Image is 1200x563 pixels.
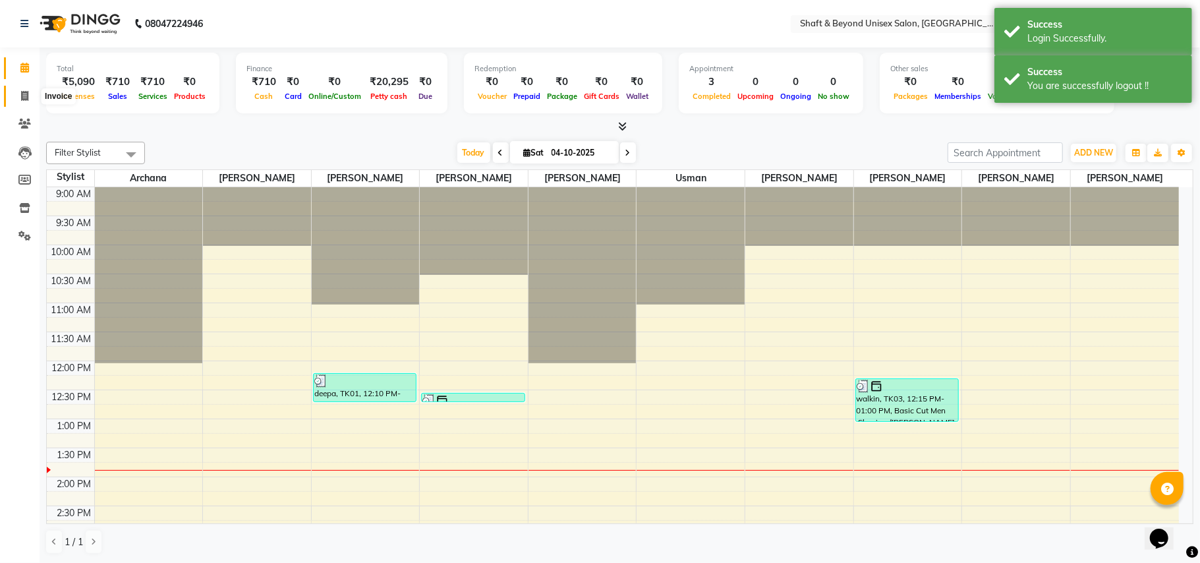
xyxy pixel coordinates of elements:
[890,92,931,101] span: Packages
[54,216,94,230] div: 9:30 AM
[49,245,94,259] div: 10:00 AM
[55,506,94,520] div: 2:30 PM
[100,74,135,90] div: ₹710
[49,361,94,375] div: 12:00 PM
[1074,148,1113,158] span: ADD NEW
[474,92,510,101] span: Voucher
[145,5,203,42] b: 08047224946
[135,74,171,90] div: ₹710
[1027,18,1182,32] div: Success
[57,74,100,90] div: ₹5,090
[252,92,277,101] span: Cash
[474,74,510,90] div: ₹0
[368,92,411,101] span: Petty cash
[415,92,436,101] span: Due
[581,74,623,90] div: ₹0
[135,92,171,101] span: Services
[1027,79,1182,93] div: You are successfully logout !!
[246,74,281,90] div: ₹710
[364,74,414,90] div: ₹20,295
[689,92,734,101] span: Completed
[1027,32,1182,45] div: Login Successfully.
[414,74,437,90] div: ₹0
[1145,510,1187,550] iframe: chat widget
[314,374,416,401] div: deepa, TK01, 12:10 PM-12:40 PM, Threading Eyebrows,Waxing Women (Flavored) - Upper lips/Lower lip...
[1071,144,1116,162] button: ADD NEW
[105,92,130,101] span: Sales
[931,74,985,90] div: ₹0
[305,92,364,101] span: Online/Custom
[689,63,853,74] div: Appointment
[544,92,581,101] span: Package
[95,170,203,187] span: Archana
[171,92,209,101] span: Products
[931,92,985,101] span: Memberships
[420,170,528,187] span: [PERSON_NAME]
[474,63,652,74] div: Redemption
[65,535,83,549] span: 1 / 1
[689,74,734,90] div: 3
[985,74,1024,90] div: ₹0
[985,92,1024,101] span: Vouchers
[962,170,1070,187] span: [PERSON_NAME]
[49,332,94,346] div: 11:30 AM
[734,92,777,101] span: Upcoming
[854,170,962,187] span: [PERSON_NAME]
[34,5,124,42] img: logo
[521,148,548,158] span: Sat
[856,379,959,421] div: walkin, TK03, 12:15 PM-01:00 PM, Basic Cut Men ,Shaving /[PERSON_NAME] trim
[47,170,94,184] div: Stylist
[814,74,853,90] div: 0
[1027,65,1182,79] div: Success
[890,74,931,90] div: ₹0
[305,74,364,90] div: ₹0
[422,394,525,401] div: walkin, TK02, 12:30 PM-12:40 PM, Threading Eyebrows
[54,187,94,201] div: 9:00 AM
[281,92,305,101] span: Card
[1071,170,1179,187] span: [PERSON_NAME]
[529,170,637,187] span: [PERSON_NAME]
[49,303,94,317] div: 11:00 AM
[637,170,745,187] span: usman
[246,63,437,74] div: Finance
[548,143,614,163] input: 2025-10-04
[777,74,814,90] div: 0
[581,92,623,101] span: Gift Cards
[777,92,814,101] span: Ongoing
[171,74,209,90] div: ₹0
[55,477,94,491] div: 2:00 PM
[312,170,420,187] span: [PERSON_NAME]
[49,274,94,288] div: 10:30 AM
[510,92,544,101] span: Prepaid
[948,142,1063,163] input: Search Appointment
[745,170,853,187] span: [PERSON_NAME]
[457,142,490,163] span: Today
[734,74,777,90] div: 0
[814,92,853,101] span: No show
[55,147,101,158] span: Filter Stylist
[49,390,94,404] div: 12:30 PM
[55,448,94,462] div: 1:30 PM
[281,74,305,90] div: ₹0
[544,74,581,90] div: ₹0
[203,170,311,187] span: [PERSON_NAME]
[55,419,94,433] div: 1:00 PM
[42,89,75,105] div: Invoice
[510,74,544,90] div: ₹0
[623,74,652,90] div: ₹0
[57,63,209,74] div: Total
[890,63,1104,74] div: Other sales
[623,92,652,101] span: Wallet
